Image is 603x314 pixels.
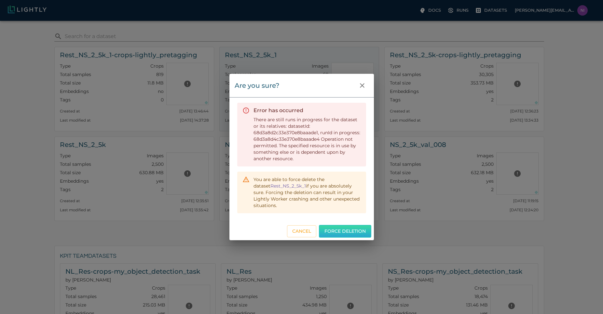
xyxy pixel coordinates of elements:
[270,183,306,189] a: id: 68d3a8d2c33e370e8baaade1
[235,80,279,91] div: Are you sure?
[254,177,360,208] span: You are able to force delete the dataset if you are absolutely sure. Forcing the deletion can res...
[254,117,360,162] span: There are still runs in progress for the dataset or its relatives: datasetId: 68d3a8d2c33e370e8ba...
[287,225,316,237] button: Cancel
[319,225,371,238] button: Force deletion
[254,107,361,114] div: Error has occurred
[270,183,306,189] span: Rest_NS_2_5k_1
[356,79,369,92] button: close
